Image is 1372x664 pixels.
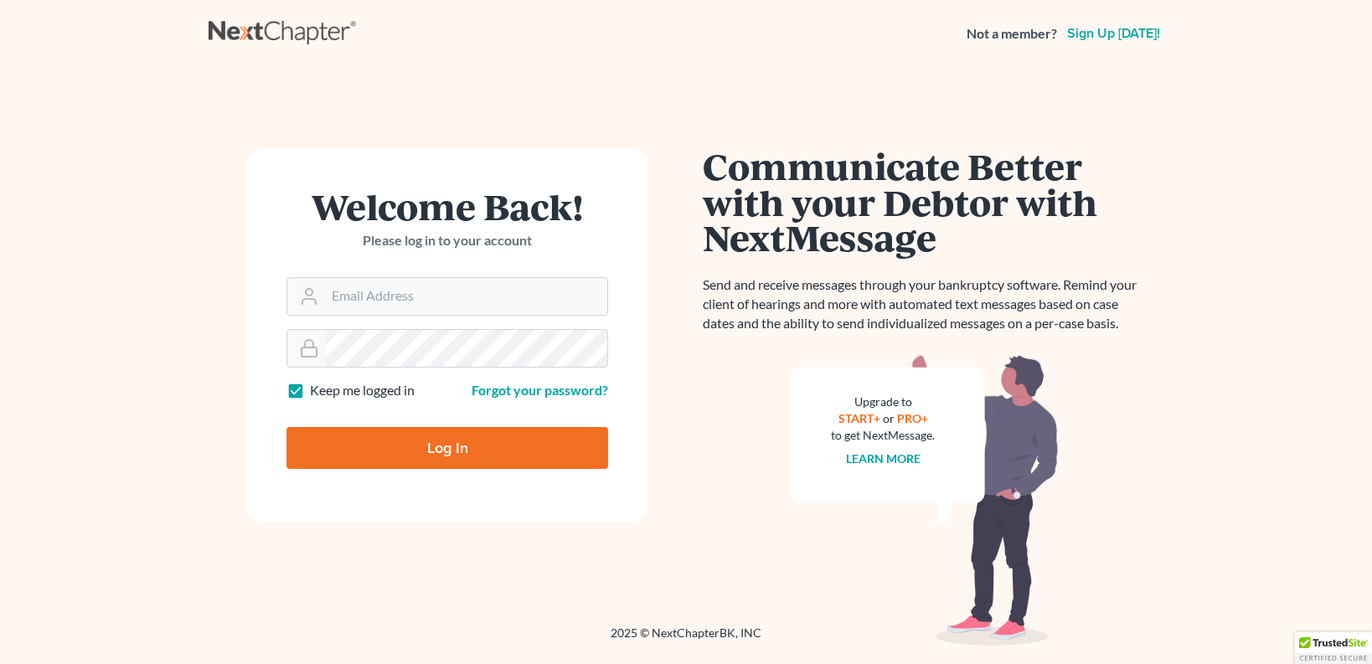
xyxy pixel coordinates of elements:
p: Send and receive messages through your bankruptcy software. Remind your client of hearings and mo... [703,275,1147,333]
a: START+ [838,411,880,425]
img: nextmessage_bg-59042aed3d76b12b5cd301f8e5b87938c9018125f34e5fa2b7a6b67550977c72.svg [791,353,1059,646]
p: Please log in to your account [286,231,608,250]
h1: Communicate Better with your Debtor with NextMessage [703,148,1147,255]
label: Keep me logged in [310,381,415,400]
h1: Welcome Back! [286,188,608,224]
input: Log In [286,427,608,469]
div: TrustedSite Certified [1295,632,1372,664]
div: Upgrade to [831,394,935,410]
a: Sign up [DATE]! [1064,27,1163,40]
a: Forgot your password? [472,382,608,398]
input: Email Address [325,278,607,315]
span: or [883,411,895,425]
a: PRO+ [897,411,928,425]
div: to get NextMessage. [831,427,935,444]
a: Learn more [846,451,921,466]
strong: Not a member? [967,24,1057,44]
div: 2025 © NextChapterBK, INC [209,625,1163,655]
